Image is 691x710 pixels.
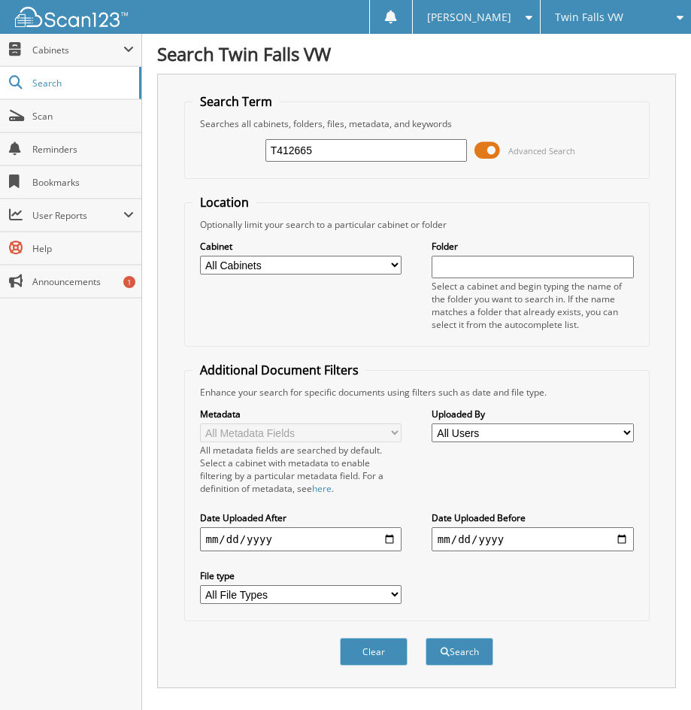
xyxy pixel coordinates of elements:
label: File type [200,569,402,582]
span: [PERSON_NAME] [427,13,511,22]
legend: Location [192,194,256,211]
span: Cabinets [32,44,123,56]
input: start [200,527,402,551]
span: Twin Falls VW [555,13,623,22]
button: Clear [340,638,408,666]
span: Search [32,77,132,90]
span: Reminders [32,143,134,156]
h1: Search Twin Falls VW [157,41,676,66]
span: User Reports [32,209,123,222]
div: All metadata fields are searched by default. Select a cabinet with metadata to enable filtering b... [200,444,402,495]
label: Uploaded By [432,408,634,420]
label: Date Uploaded Before [432,511,634,524]
a: here [312,482,332,495]
div: Optionally limit your search to a particular cabinet or folder [192,218,641,231]
button: Search [426,638,493,666]
legend: Additional Document Filters [192,362,366,378]
span: Scan [32,110,134,123]
span: Announcements [32,275,134,288]
legend: Search Term [192,93,280,110]
div: 1 [123,276,135,288]
span: Advanced Search [508,145,575,156]
label: Date Uploaded After [200,511,402,524]
div: Searches all cabinets, folders, files, metadata, and keywords [192,117,641,130]
label: Metadata [200,408,402,420]
label: Folder [432,240,634,253]
span: Bookmarks [32,176,134,189]
span: Help [32,242,134,255]
img: scan123-logo-white.svg [15,7,128,27]
div: Enhance your search for specific documents using filters such as date and file type. [192,386,641,399]
input: end [432,527,634,551]
div: Select a cabinet and begin typing the name of the folder you want to search in. If the name match... [432,280,634,331]
label: Cabinet [200,240,402,253]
